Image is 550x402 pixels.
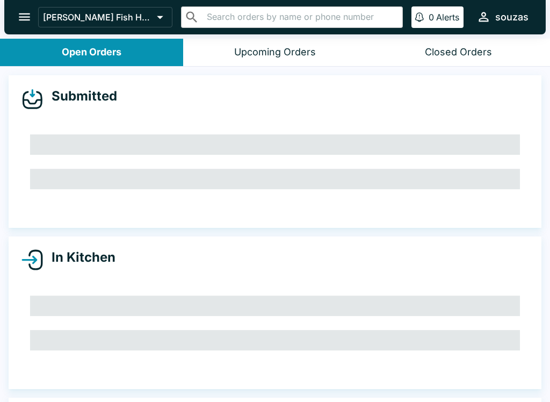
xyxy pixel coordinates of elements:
[11,3,38,31] button: open drawer
[43,88,117,104] h4: Submitted
[204,10,398,25] input: Search orders by name or phone number
[38,7,172,27] button: [PERSON_NAME] Fish House
[429,12,434,23] p: 0
[425,46,492,59] div: Closed Orders
[234,46,316,59] div: Upcoming Orders
[43,249,115,265] h4: In Kitchen
[436,12,459,23] p: Alerts
[472,5,533,28] button: souzas
[43,12,153,23] p: [PERSON_NAME] Fish House
[495,11,529,24] div: souzas
[62,46,121,59] div: Open Orders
